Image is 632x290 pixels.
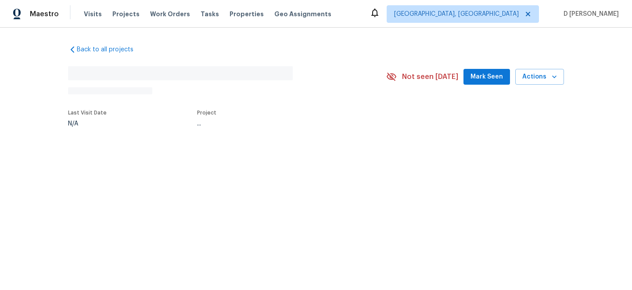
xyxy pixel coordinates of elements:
span: Tasks [201,11,219,17]
span: Project [197,110,216,115]
button: Mark Seen [463,69,510,85]
span: Last Visit Date [68,110,107,115]
span: Maestro [30,10,59,18]
span: Geo Assignments [274,10,331,18]
div: ... [197,121,366,127]
span: Projects [112,10,140,18]
span: Actions [522,72,557,82]
button: Actions [515,69,564,85]
span: Properties [230,10,264,18]
span: Mark Seen [470,72,503,82]
span: [GEOGRAPHIC_DATA], [GEOGRAPHIC_DATA] [394,10,519,18]
span: Work Orders [150,10,190,18]
a: Back to all projects [68,45,152,54]
span: Visits [84,10,102,18]
span: Not seen [DATE] [402,72,458,81]
div: N/A [68,121,107,127]
span: D [PERSON_NAME] [560,10,619,18]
